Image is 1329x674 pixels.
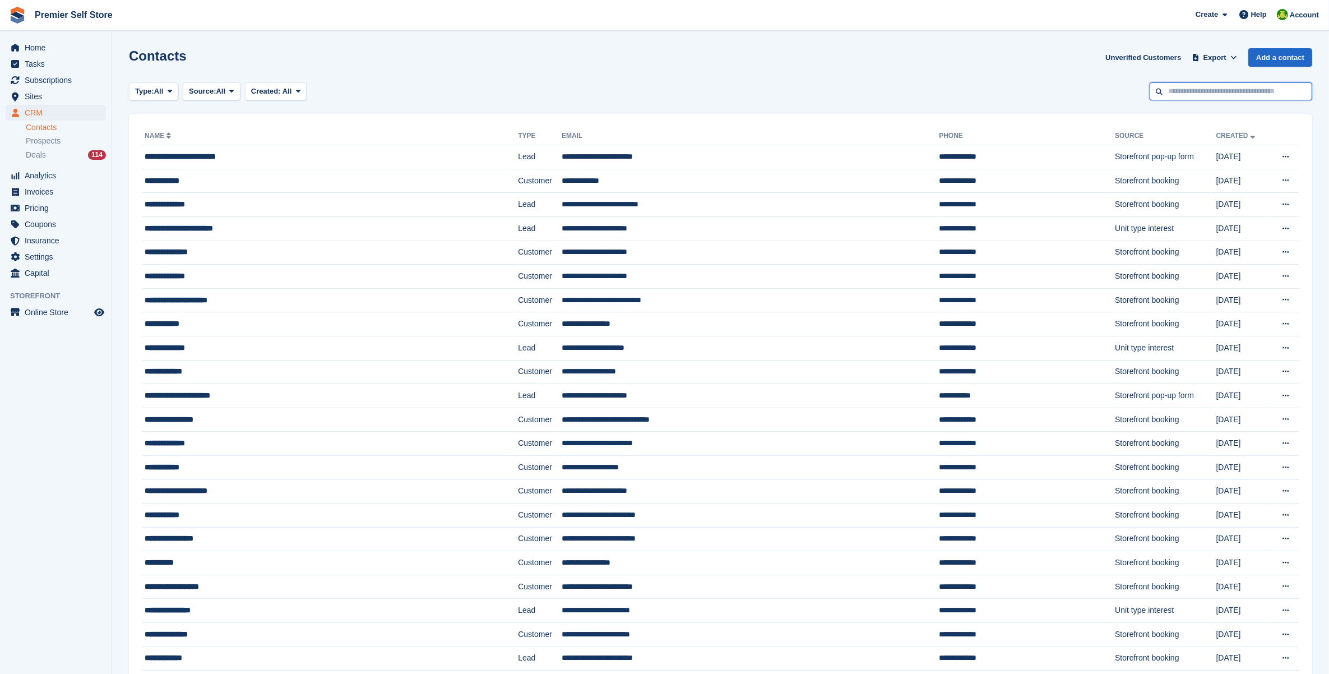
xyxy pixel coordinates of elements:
[1196,9,1218,20] span: Create
[518,336,562,360] td: Lead
[25,40,92,56] span: Home
[518,360,562,384] td: Customer
[1216,265,1269,289] td: [DATE]
[1216,575,1269,599] td: [DATE]
[1216,384,1269,408] td: [DATE]
[1115,504,1216,528] td: Storefront booking
[6,40,106,56] a: menu
[1216,551,1269,575] td: [DATE]
[1216,432,1269,456] td: [DATE]
[25,168,92,183] span: Analytics
[154,86,164,97] span: All
[25,184,92,200] span: Invoices
[1115,193,1216,217] td: Storefront booking
[189,86,216,97] span: Source:
[1115,241,1216,265] td: Storefront booking
[92,306,106,319] a: Preview store
[26,136,61,146] span: Prospects
[6,200,106,216] a: menu
[6,265,106,281] a: menu
[129,48,187,63] h1: Contacts
[1115,336,1216,360] td: Unit type interest
[1216,599,1269,623] td: [DATE]
[1115,127,1216,145] th: Source
[135,86,154,97] span: Type:
[6,89,106,104] a: menu
[1216,169,1269,193] td: [DATE]
[1115,145,1216,169] td: Storefront pop-up form
[518,455,562,479] td: Customer
[88,150,106,160] div: 114
[25,216,92,232] span: Coupons
[1216,145,1269,169] td: [DATE]
[129,82,178,101] button: Type: All
[518,623,562,647] td: Customer
[1216,216,1269,241] td: [DATE]
[6,233,106,248] a: menu
[1216,360,1269,384] td: [DATE]
[518,504,562,528] td: Customer
[1248,48,1312,67] a: Add a contact
[1115,551,1216,575] td: Storefront booking
[518,127,562,145] th: Type
[6,56,106,72] a: menu
[26,135,106,147] a: Prospects
[1115,455,1216,479] td: Storefront booking
[1101,48,1186,67] a: Unverified Customers
[6,249,106,265] a: menu
[1216,504,1269,528] td: [DATE]
[1190,48,1239,67] button: Export
[1115,479,1216,504] td: Storefront booking
[1115,527,1216,551] td: Storefront booking
[518,216,562,241] td: Lead
[283,87,292,95] span: All
[1216,336,1269,360] td: [DATE]
[6,168,106,183] a: menu
[1203,52,1226,63] span: Export
[518,288,562,312] td: Customer
[25,89,92,104] span: Sites
[518,241,562,265] td: Customer
[1216,455,1269,479] td: [DATE]
[1115,384,1216,408] td: Storefront pop-up form
[1115,575,1216,599] td: Storefront booking
[1115,360,1216,384] td: Storefront booking
[1115,216,1216,241] td: Unit type interest
[6,304,106,320] a: menu
[26,149,106,161] a: Deals 114
[1115,169,1216,193] td: Storefront booking
[245,82,307,101] button: Created: All
[251,87,281,95] span: Created:
[518,265,562,289] td: Customer
[26,122,106,133] a: Contacts
[30,6,117,24] a: Premier Self Store
[518,479,562,504] td: Customer
[518,145,562,169] td: Lead
[1216,193,1269,217] td: [DATE]
[1115,599,1216,623] td: Unit type interest
[25,304,92,320] span: Online Store
[9,7,26,24] img: stora-icon-8386f47178a22dfd0bd8f6a31ec36ba5ce8667c1dd55bd0f319d3a0aa187defe.svg
[1216,132,1257,140] a: Created
[518,193,562,217] td: Lead
[518,169,562,193] td: Customer
[10,290,112,302] span: Storefront
[1216,647,1269,671] td: [DATE]
[145,132,173,140] a: Name
[26,150,46,160] span: Deals
[518,384,562,408] td: Lead
[518,432,562,456] td: Customer
[1216,479,1269,504] td: [DATE]
[1216,312,1269,336] td: [DATE]
[25,249,92,265] span: Settings
[1115,265,1216,289] td: Storefront booking
[216,86,226,97] span: All
[25,56,92,72] span: Tasks
[518,551,562,575] td: Customer
[25,265,92,281] span: Capital
[518,527,562,551] td: Customer
[25,72,92,88] span: Subscriptions
[25,233,92,248] span: Insurance
[1115,432,1216,456] td: Storefront booking
[6,184,106,200] a: menu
